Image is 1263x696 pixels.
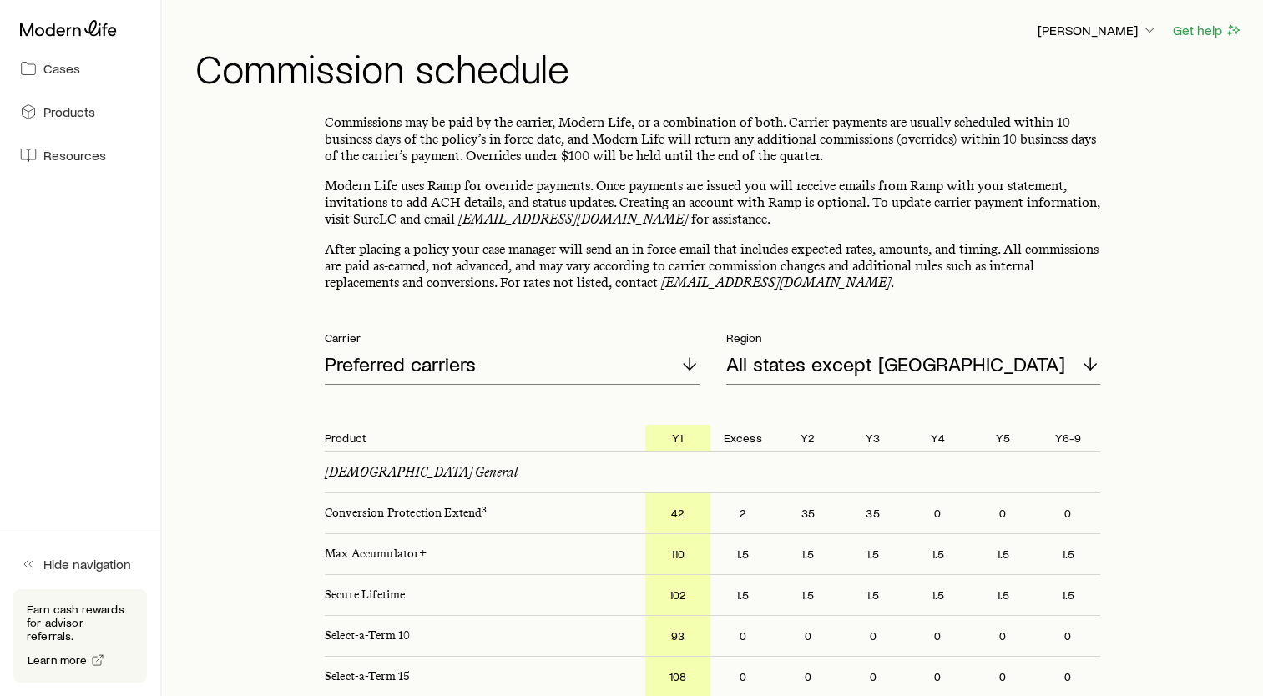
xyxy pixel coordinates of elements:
p: 0 [841,616,906,656]
p: 0 [710,616,775,656]
p: [DEMOGRAPHIC_DATA] General [325,464,518,481]
p: 0 [1035,616,1100,656]
p: Excess [710,425,775,451]
p: Commissions may be paid by the carrier, Modern Life, or a combination of both. Carrier payments a... [325,114,1100,164]
p: Y4 [905,425,970,451]
p: Preferred carriers [325,352,476,376]
p: [PERSON_NAME] [1038,22,1158,38]
a: Products [13,93,147,130]
a: [EMAIL_ADDRESS][DOMAIN_NAME] [661,275,891,290]
h1: Commission schedule [195,48,1243,88]
p: Modern Life uses Ramp for override payments. Once payments are issued you will receive emails fro... [325,178,1100,228]
p: Y6-9 [1035,425,1100,451]
p: 110 [645,534,710,574]
p: 0 [970,616,1035,656]
p: 0 [905,493,970,533]
p: Conversion Protection Extend [311,493,645,533]
p: 1.5 [710,575,775,615]
p: 1.5 [775,534,841,574]
p: 1.5 [841,575,906,615]
p: Y5 [970,425,1035,451]
span: Products [43,103,95,120]
p: 1.5 [1035,534,1100,574]
p: 1.5 [1035,575,1100,615]
div: Earn cash rewards for advisor referrals.Learn more [13,589,147,683]
p: 35 [775,493,841,533]
p: 1.5 [905,534,970,574]
span: Cases [43,60,80,77]
button: Hide navigation [13,546,147,583]
p: 1.5 [970,534,1035,574]
p: 1.5 [905,575,970,615]
p: Y1 [645,425,710,451]
p: 1.5 [970,575,1035,615]
p: Y3 [841,425,906,451]
button: [PERSON_NAME] [1037,21,1159,41]
a: Cases [13,50,147,87]
a: 3 [482,506,487,520]
a: Resources [13,137,147,174]
sup: 3 [482,504,487,515]
p: All states except [GEOGRAPHIC_DATA] [726,352,1065,376]
p: After placing a policy your case manager will send an in force email that includes expected rates... [325,241,1100,291]
p: 1.5 [710,534,775,574]
p: 102 [645,575,710,615]
p: Carrier [325,331,700,345]
p: 2 [710,493,775,533]
p: 0 [1035,493,1100,533]
p: 35 [841,493,906,533]
p: 0 [905,616,970,656]
p: 0 [775,616,841,656]
p: 1.5 [841,534,906,574]
p: Earn cash rewards for advisor referrals. [27,603,134,643]
p: Max Accumulator+ [311,534,645,574]
p: 42 [645,493,710,533]
p: Product [311,425,645,451]
span: Resources [43,147,106,164]
p: Secure Lifetime [311,575,645,615]
a: [EMAIL_ADDRESS][DOMAIN_NAME] [458,211,688,227]
p: 93 [645,616,710,656]
p: 1.5 [775,575,841,615]
span: Hide navigation [43,556,131,572]
p: 0 [970,493,1035,533]
button: Get help [1172,21,1243,40]
p: Y2 [775,425,841,451]
p: Region [726,331,1101,345]
span: Learn more [28,654,88,666]
p: Select-a-Term 10 [311,616,645,656]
